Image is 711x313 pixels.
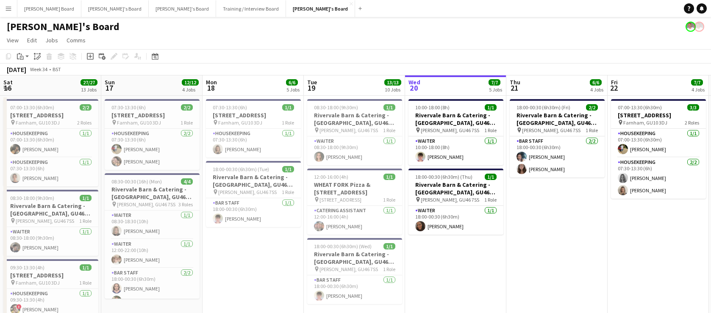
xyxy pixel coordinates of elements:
div: 10 Jobs [385,86,401,93]
h3: [STREET_ADDRESS] [3,111,98,119]
span: Tue [307,78,317,86]
app-card-role: Waiter1/108:30-18:00 (9h30m)[PERSON_NAME] [3,227,98,256]
app-card-role: Catering Assistant1/112:00-16:00 (4h)[PERSON_NAME] [307,206,402,235]
app-job-card: 10:00-18:00 (8h)1/1Rivervale Barn & Catering - [GEOGRAPHIC_DATA], GU46 7SS [PERSON_NAME], GU46 7S... [408,99,503,165]
app-job-card: 07:00-13:30 (6h30m)2/2[STREET_ADDRESS] Farnham, GU10 3DJ2 RolesHousekeeping1/107:00-13:30 (6h30m)... [3,99,98,186]
span: Thu [510,78,520,86]
span: 2/2 [181,104,193,111]
span: Farnham, GU10 3DJ [218,119,262,126]
span: 09:30-13:30 (4h) [10,264,44,271]
app-card-role: Housekeeping1/107:00-13:30 (6h30m)[PERSON_NAME] [3,129,98,158]
app-card-role: Housekeeping2/207:30-13:30 (6h)[PERSON_NAME][PERSON_NAME] [105,129,200,170]
span: [PERSON_NAME], GU46 7SS [117,201,175,208]
span: 1 Role [383,127,395,133]
span: Farnham, GU10 3DJ [16,119,60,126]
span: 1 Role [383,266,395,272]
span: 1 Role [282,189,294,195]
span: 13/13 [384,79,401,86]
span: 12/12 [182,79,199,86]
app-job-card: 08:30-18:00 (9h30m)1/1Rivervale Barn & Catering - [GEOGRAPHIC_DATA], GU46 7SS [PERSON_NAME], GU46... [307,99,402,165]
span: 07:30-13:30 (6h) [213,104,247,111]
h3: WHEAT FORK Pizza & [STREET_ADDRESS] [307,181,402,196]
span: [STREET_ADDRESS] [319,197,361,203]
div: 18:00-00:30 (6h30m) (Tue)1/1Rivervale Barn & Catering - [GEOGRAPHIC_DATA], GU46 7SS [PERSON_NAME]... [206,161,301,227]
span: 1 Role [79,280,92,286]
app-card-role: Housekeeping2/207:30-13:30 (6h)[PERSON_NAME][PERSON_NAME] [611,158,706,199]
a: Jobs [42,35,61,46]
span: Week 34 [28,66,49,72]
h3: Rivervale Barn & Catering - [GEOGRAPHIC_DATA], GU46 7SS [307,250,402,266]
app-job-card: 18:00-00:30 (6h30m) (Fri)2/2Rivervale Barn & Catering - [GEOGRAPHIC_DATA], GU46 7SS [PERSON_NAME]... [510,99,605,177]
span: 1/1 [485,174,497,180]
span: 1/1 [383,174,395,180]
button: [PERSON_NAME] Board [17,0,81,17]
button: Training / Interview Board [216,0,286,17]
div: 13 Jobs [81,86,97,93]
span: [PERSON_NAME], GU46 7SS [319,266,378,272]
span: Farnham, GU10 3DJ [16,280,60,286]
h3: Rivervale Barn & Catering - [GEOGRAPHIC_DATA], GU46 7SS [408,181,503,196]
div: 18:00-00:30 (6h30m) (Wed)1/1Rivervale Barn & Catering - [GEOGRAPHIC_DATA], GU46 7SS [PERSON_NAME]... [307,238,402,304]
div: 5 Jobs [489,86,502,93]
span: 18:00-00:30 (6h30m) (Tue) [213,166,269,172]
span: 1 Role [383,197,395,203]
h1: [PERSON_NAME]'s Board [7,20,119,33]
span: 10:00-18:00 (8h) [415,104,450,111]
span: Sat [3,78,13,86]
span: Comms [67,36,86,44]
span: 1 Role [484,197,497,203]
span: 6/6 [590,79,602,86]
app-card-role: Housekeeping1/107:00-13:30 (6h30m)[PERSON_NAME] [611,129,706,158]
app-job-card: 08:30-18:00 (9h30m)1/1Rivervale Barn & Catering - [GEOGRAPHIC_DATA], GU46 7SS [PERSON_NAME], GU46... [3,190,98,256]
app-user-avatar: Jakub Zalibor [686,22,696,32]
button: [PERSON_NAME]'s Board [149,0,216,17]
span: Jobs [45,36,58,44]
span: 22 [610,83,618,93]
app-card-role: BAR STAFF2/218:00-00:30 (6h30m)[PERSON_NAME][PERSON_NAME] [510,136,605,177]
span: 07:00-13:30 (6h30m) [618,104,662,111]
span: [PERSON_NAME], GU46 7SS [218,189,277,195]
app-card-role: Waiter1/118:00-00:30 (6h30m)[PERSON_NAME] [408,206,503,235]
span: 6/6 [286,79,298,86]
app-job-card: 08:30-00:30 (16h) (Mon)4/4Rivervale Barn & Catering - [GEOGRAPHIC_DATA], GU46 7SS [PERSON_NAME], ... [105,173,200,299]
span: [PERSON_NAME], GU46 7SS [421,197,479,203]
h3: Rivervale Barn & Catering - [GEOGRAPHIC_DATA], GU46 7SS [408,111,503,127]
app-user-avatar: Jakub Zalibor [694,22,704,32]
div: 18:00-00:30 (6h30m) (Thu)1/1Rivervale Barn & Catering - [GEOGRAPHIC_DATA], GU46 7SS [PERSON_NAME]... [408,169,503,235]
span: 1 Role [586,127,598,133]
span: View [7,36,19,44]
span: 07:00-13:30 (6h30m) [10,104,54,111]
div: 4 Jobs [182,86,198,93]
span: 19 [306,83,317,93]
span: 2/2 [586,104,598,111]
h3: Rivervale Barn & Catering - [GEOGRAPHIC_DATA], GU46 7SS [510,111,605,127]
div: 5 Jobs [286,86,300,93]
span: Wed [408,78,420,86]
app-job-card: 07:30-13:30 (6h)2/2[STREET_ADDRESS] Farnham, GU10 3DJ1 RoleHousekeeping2/207:30-13:30 (6h)[PERSON... [105,99,200,170]
div: BST [53,66,61,72]
h3: [STREET_ADDRESS] [3,271,98,279]
app-job-card: 12:00-16:00 (4h)1/1WHEAT FORK Pizza & [STREET_ADDRESS] [STREET_ADDRESS]1 RoleCatering Assistant1/... [307,169,402,235]
span: [PERSON_NAME], GU46 7SS [319,127,378,133]
span: 1/1 [80,264,92,271]
app-card-role: BAR STAFF1/118:00-00:30 (6h30m)[PERSON_NAME] [307,275,402,304]
h3: [STREET_ADDRESS] [206,111,301,119]
app-card-role: Waiter1/112:00-22:00 (10h)[PERSON_NAME] [105,239,200,268]
span: 17 [103,83,115,93]
span: 7/7 [489,79,500,86]
span: 16 [2,83,13,93]
span: 1 Role [282,119,294,126]
div: [DATE] [7,65,26,74]
span: Mon [206,78,217,86]
app-card-role: Housekeeping1/107:30-13:30 (6h)[PERSON_NAME] [3,158,98,186]
span: 08:30-18:00 (9h30m) [314,104,358,111]
h3: Rivervale Barn & Catering - [GEOGRAPHIC_DATA], GU46 7SS [3,202,98,217]
span: 1 Role [484,127,497,133]
span: 18:00-00:30 (6h30m) (Thu) [415,174,472,180]
h3: Rivervale Barn & Catering - [GEOGRAPHIC_DATA], GU46 7SS [307,111,402,127]
app-job-card: 07:30-13:30 (6h)1/1[STREET_ADDRESS] Farnham, GU10 3DJ1 RoleHousekeeping1/107:30-13:30 (6h)[PERSON... [206,99,301,158]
